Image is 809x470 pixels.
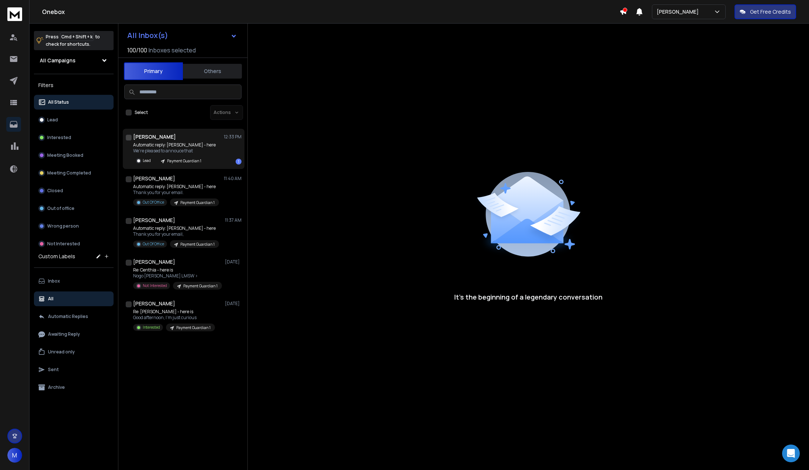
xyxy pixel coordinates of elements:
[48,331,80,337] p: Awaiting Reply
[750,8,791,15] p: Get Free Credits
[143,241,164,247] p: Out Of Office
[47,170,91,176] p: Meeting Completed
[40,57,76,64] h1: All Campaigns
[224,176,242,182] p: 11:40 AM
[149,46,196,55] h3: Inboxes selected
[225,217,242,223] p: 11:37 AM
[47,241,80,247] p: Not Interested
[34,53,114,68] button: All Campaigns
[183,283,218,289] p: Payment Guardian 1
[34,362,114,377] button: Sent
[176,325,211,331] p: Payment Guardian 1
[34,291,114,306] button: All
[34,130,114,145] button: Interested
[133,315,215,321] p: Good afternoon, I’m just curious
[48,367,59,373] p: Sent
[735,4,796,19] button: Get Free Credits
[34,236,114,251] button: Not Interested
[34,327,114,342] button: Awaiting Reply
[34,113,114,127] button: Lead
[7,448,22,463] button: M
[133,133,176,141] h1: [PERSON_NAME]
[38,253,75,260] h3: Custom Labels
[133,184,219,190] p: Automatic reply: [PERSON_NAME] - here
[47,152,83,158] p: Meeting Booked
[34,80,114,90] h3: Filters
[121,28,243,43] button: All Inbox(s)
[782,445,800,462] div: Open Intercom Messenger
[124,62,183,80] button: Primary
[133,190,219,196] p: Thank you for your email.
[34,274,114,288] button: Inbox
[224,134,242,140] p: 12:33 PM
[34,309,114,324] button: Automatic Replies
[34,380,114,395] button: Archive
[47,135,71,141] p: Interested
[133,142,216,148] p: Automatic reply: [PERSON_NAME] - here
[127,32,168,39] h1: All Inbox(s)
[454,292,603,302] p: It’s the beginning of a legendary conversation
[225,301,242,307] p: [DATE]
[48,278,60,284] p: Inbox
[47,205,74,211] p: Out of office
[143,283,167,288] p: Not Interested
[60,32,94,41] span: Cmd + Shift + k
[47,223,79,229] p: Wrong person
[133,225,219,231] p: Automatic reply: [PERSON_NAME] - here
[143,158,151,163] p: Lead
[34,183,114,198] button: Closed
[236,159,242,165] div: 1
[225,259,242,265] p: [DATE]
[48,384,65,390] p: Archive
[42,7,619,16] h1: Onebox
[133,267,222,273] p: Re: Centhia - here is
[48,296,53,302] p: All
[180,242,215,247] p: Payment Guardian 1
[133,300,175,307] h1: [PERSON_NAME]
[34,201,114,216] button: Out of office
[48,314,88,319] p: Automatic Replies
[48,99,69,105] p: All Status
[34,166,114,180] button: Meeting Completed
[46,33,100,48] p: Press to check for shortcuts.
[167,158,201,164] p: Payment Guardian 1
[133,258,175,266] h1: [PERSON_NAME]
[34,95,114,110] button: All Status
[143,200,164,205] p: Out Of Office
[657,8,702,15] p: [PERSON_NAME]
[48,349,75,355] p: Unread only
[34,148,114,163] button: Meeting Booked
[133,273,222,279] p: Nogo [PERSON_NAME] LMSW >
[135,110,148,115] label: Select
[7,7,22,21] img: logo
[133,309,215,315] p: Re: [PERSON_NAME] - here is
[183,63,242,79] button: Others
[34,219,114,234] button: Wrong person
[143,325,160,330] p: Interested
[180,200,215,205] p: Payment Guardian 1
[133,217,175,224] h1: [PERSON_NAME]
[34,345,114,359] button: Unread only
[133,175,175,182] h1: [PERSON_NAME]
[47,188,63,194] p: Closed
[47,117,58,123] p: Lead
[133,148,216,154] p: We're pleased to annouce that
[133,231,219,237] p: Thank you for your email,
[127,46,147,55] span: 100 / 100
